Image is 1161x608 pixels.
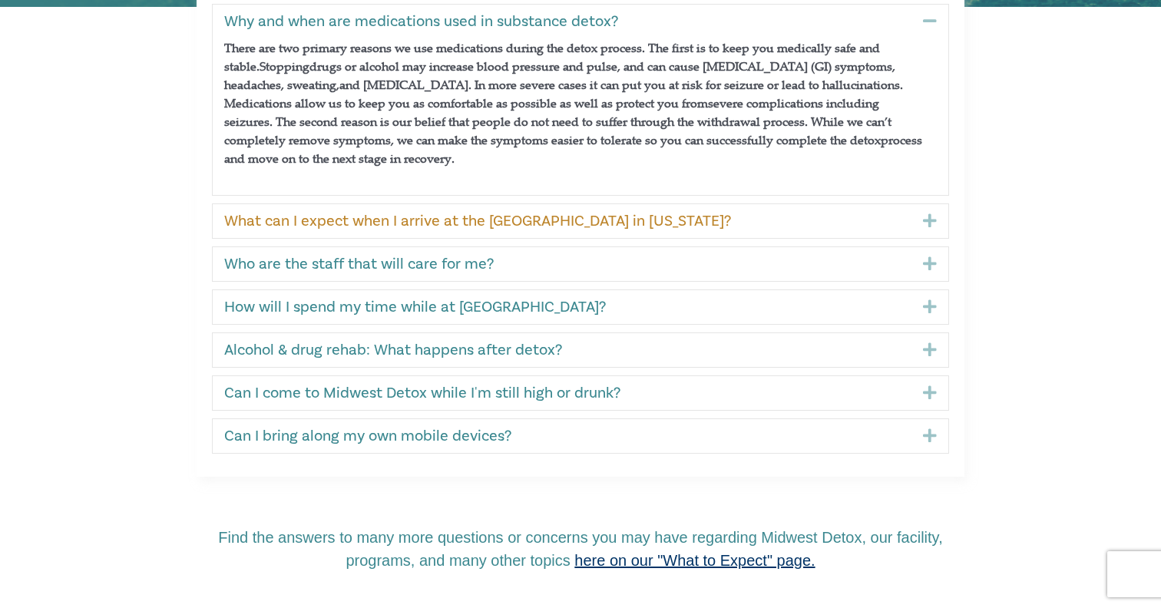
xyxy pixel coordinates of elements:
[270,113,885,130] span: . The second reason is our belief that people do not need to suffer through the withdrawal proces...
[224,341,900,359] a: Alcohol & drug rehab: What happens after detox?
[574,552,815,569] span: here on our "What to Expect" page.
[336,76,339,93] span: ,
[224,212,900,230] a: What can I expect when I arrive at the [GEOGRAPHIC_DATA] in [US_STATE]?
[224,384,900,402] a: Can I come to Midwest Detox while I'm still high or drunk?
[218,529,942,570] span: Find the answers to many more questions or concerns you may have regarding Midwest Detox, our fac...
[224,427,900,445] a: Can I bring along my own mobile devices?
[885,113,888,130] span: ’
[224,39,880,74] span: There are two primary reasons we use medications during the detox process. The first is to keep y...
[224,58,895,93] span: drugs or alcohol may increase blood pressure and pulse, and can cause [MEDICAL_DATA] (GI) symptom...
[224,76,903,111] span: and [MEDICAL_DATA]. In more severe cases it can put you at risk for seizure or lead to hallucinat...
[571,552,815,569] a: here on our "What to Expect" page.
[224,255,900,273] a: Who are the staff that will care for me?
[260,58,309,74] span: Stopping
[224,298,900,316] a: How will I spend my time while at [GEOGRAPHIC_DATA]?
[224,12,900,31] a: Why and when are medications used in substance detox?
